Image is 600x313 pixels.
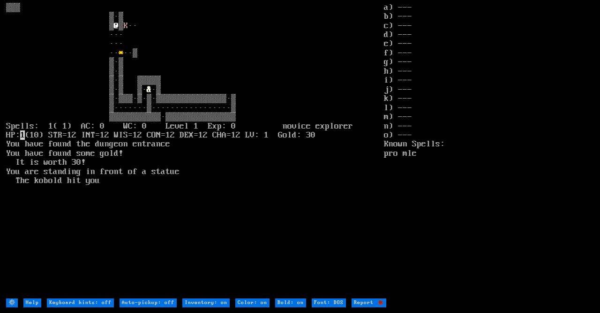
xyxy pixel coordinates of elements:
input: Keyboard hints: off [47,298,114,307]
input: Bold: on [275,298,306,307]
font: @ [114,21,119,31]
input: Color: on [235,298,270,307]
input: Inventory: on [182,298,230,307]
larn: ▒▒▒ ▒·▒ ▒ ▒ ·· ··· ··· ·· ··▒ ▒·▒ ▒·▒ ▒·▒ ▒▒▒▒▒ ▒·▒ ▒· ·▒ ▒·▒▒▒·▒·▒·▒▒▒▒▒▒▒▒▒▒▒▒▒▒▒·▒ ▒·······▒··... [6,3,384,298]
stats: a) --- b) --- c) --- d) --- e) --- f) --- g) --- h) --- i) --- j) --- k) --- l) --- m) --- n) ---... [384,3,594,298]
input: Report 🐞 [352,298,386,307]
font: K [123,21,128,31]
input: ⚙️ [6,298,18,307]
mark: 1 [20,130,25,140]
input: Auto-pickup: off [120,298,177,307]
font: & [147,85,151,94]
input: Font: DOS [312,298,346,307]
input: Help [23,298,41,307]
